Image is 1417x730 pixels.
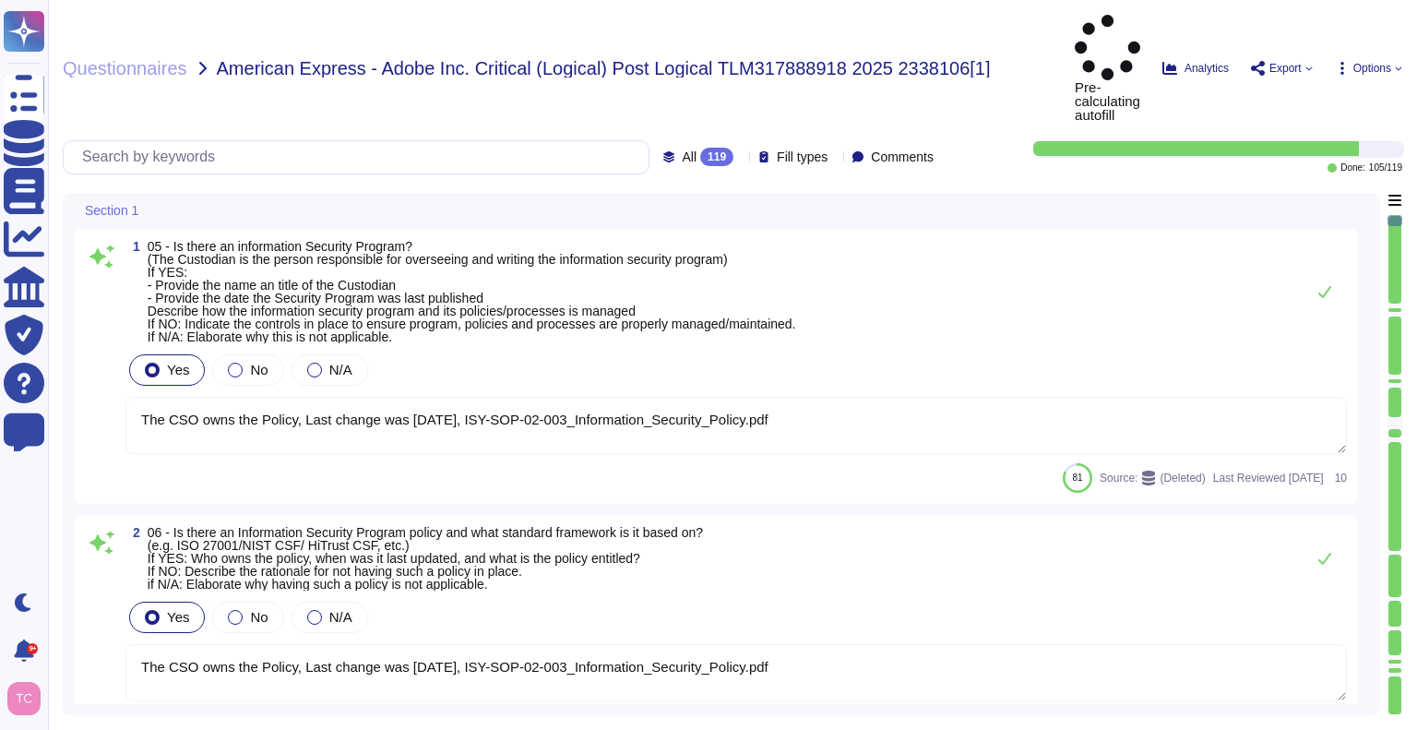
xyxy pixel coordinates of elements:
[1075,15,1140,122] span: Pre-calculating autofill
[27,643,38,654] div: 9+
[682,150,697,163] span: All
[148,525,703,592] span: 06 - Is there an Information Security Program policy and what standard framework is it based on? ...
[148,239,796,344] span: 05 - Is there an information Security Program? (The Custodian is the person responsible for overs...
[125,644,1347,701] textarea: The CSO owns the Policy, Last change was [DATE], ISY-SOP-02-003_Information_Security_Policy.pdf
[1160,473,1205,484] span: (Deleted)
[125,240,140,253] span: 1
[73,141,649,174] input: Search by keywords
[1353,63,1391,74] span: Options
[167,609,189,625] span: Yes
[329,362,352,377] span: N/A
[700,148,733,166] div: 119
[1331,473,1347,484] span: 10
[777,150,828,163] span: Fill types
[1185,63,1229,74] span: Analytics
[1340,163,1365,173] span: Done:
[1100,471,1206,485] span: Source:
[125,397,1347,454] textarea: The CSO owns the Policy, Last change was [DATE], ISY-SOP-02-003_Information_Security_Policy.pdf
[1369,163,1402,173] span: 105 / 119
[7,682,41,715] img: user
[1269,63,1302,74] span: Export
[1213,473,1324,484] span: Last Reviewed [DATE]
[250,362,268,377] span: No
[167,362,189,377] span: Yes
[125,526,140,539] span: 2
[63,59,187,78] span: Questionnaires
[329,609,352,625] span: N/A
[4,678,54,719] button: user
[250,609,268,625] span: No
[1073,473,1083,483] span: 81
[85,204,138,217] span: Section 1
[871,150,934,163] span: Comments
[217,59,991,78] span: American Express - Adobe Inc. Critical (Logical) Post Logical TLM317888918 2025 2338106[1]
[1162,61,1229,76] button: Analytics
